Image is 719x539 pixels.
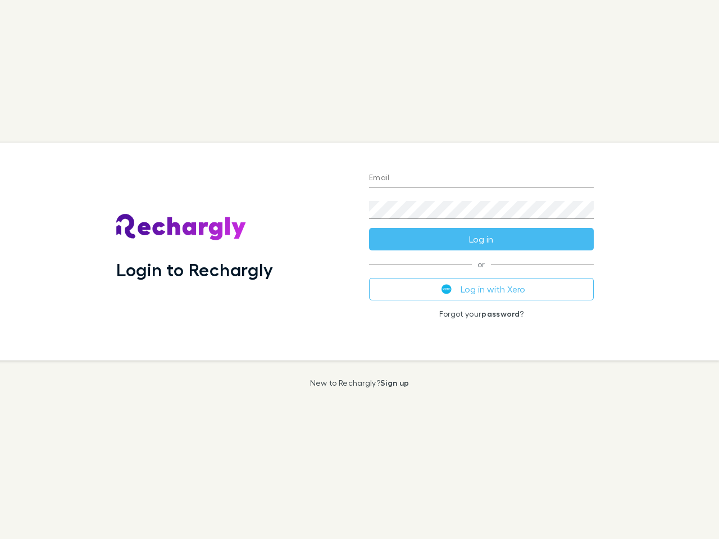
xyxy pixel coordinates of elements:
p: Forgot your ? [369,309,594,318]
a: Sign up [380,378,409,387]
a: password [481,309,520,318]
img: Xero's logo [442,284,452,294]
span: or [369,264,594,264]
button: Log in with Xero [369,278,594,300]
p: New to Rechargly? [310,378,409,387]
img: Rechargly's Logo [116,214,247,241]
h1: Login to Rechargly [116,259,273,280]
button: Log in [369,228,594,250]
